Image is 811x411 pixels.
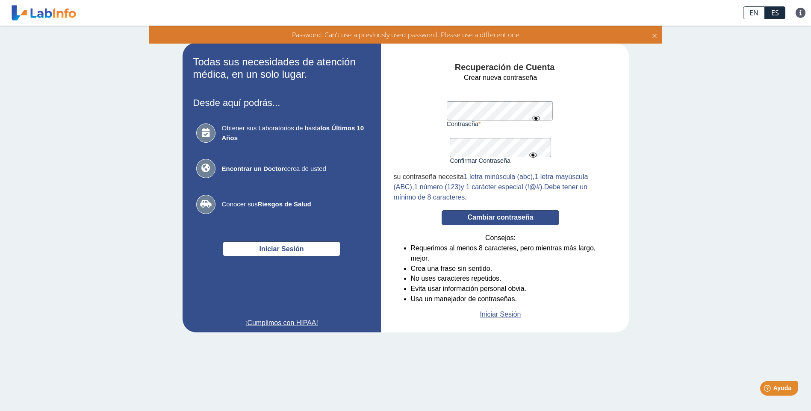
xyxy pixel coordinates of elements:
[447,120,554,127] label: Contraseña
[292,30,519,39] span: Password: Can't use a previously used password. Please use a different one
[765,6,785,19] a: ES
[193,318,370,328] a: ¡Cumplimos con HIPAA!
[411,273,608,284] li: No uses caracteres repetidos.
[223,241,340,256] button: Iniciar Sesión
[222,124,364,141] b: los Últimos 10 Años
[222,164,367,174] span: cerca de usted
[414,183,460,191] span: 1 número (123)
[464,73,537,83] span: Crear nueva contraseña
[735,378,802,402] iframe: Help widget launcher
[450,157,551,164] label: Confirmar Contraseña
[394,183,587,201] span: Debe tener un mínimo de 8 caracteres
[411,294,608,304] li: Usa un manejador de contraseñas.
[743,6,765,19] a: EN
[258,200,311,208] b: Riesgos de Salud
[485,233,516,243] span: Consejos:
[464,173,533,180] span: 1 letra minúscula (abc)
[193,97,370,108] h3: Desde aquí podrás...
[480,309,521,320] a: Iniciar Sesión
[394,172,608,203] div: , , . .
[411,243,608,264] li: Requerimos al menos 8 caracteres, pero mientras más largo, mejor.
[222,165,284,172] b: Encontrar un Doctor
[411,264,608,274] li: Crea una frase sin sentido.
[411,284,608,294] li: Evita usar información personal obvia.
[460,183,542,191] span: y 1 carácter especial (!@#)
[222,123,367,143] span: Obtener sus Laboratorios de hasta
[442,210,559,225] button: Cambiar contraseña
[222,200,367,209] span: Conocer sus
[394,173,464,180] span: su contraseña necesita
[394,173,588,191] span: 1 letra mayúscula (ABC)
[193,56,370,81] h2: Todas sus necesidades de atención médica, en un solo lugar.
[394,62,616,73] h4: Recuperación de Cuenta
